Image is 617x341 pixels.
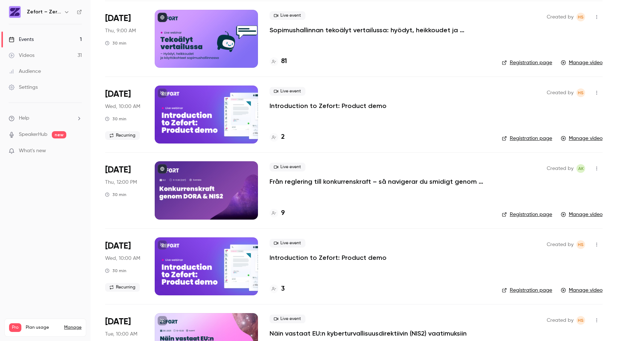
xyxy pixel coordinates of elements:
span: Created by [547,316,574,325]
span: Thu, 12:00 PM [105,179,137,186]
span: HS [578,316,584,325]
span: Thu, 9:00 AM [105,27,136,34]
span: Heikki Sivonen [576,88,585,97]
span: Recurring [105,283,140,292]
a: Näin vastaat EU:n kyberturvallisuusdirektiivin (NIS2) vaatimuksiin [270,329,467,338]
a: Manage video [561,59,603,66]
span: Heikki Sivonen [576,13,585,21]
span: Created by [547,240,574,249]
span: AK [578,164,584,173]
span: Created by [547,13,574,21]
span: Heikki Sivonen [576,240,585,249]
div: Events [9,36,34,43]
span: HS [578,240,584,249]
a: Registration page [502,135,552,142]
span: Live event [270,11,305,20]
iframe: Noticeable Trigger [73,148,82,154]
div: 30 min [105,192,126,197]
a: SpeakerHub [19,131,47,138]
h4: 9 [281,208,285,218]
li: help-dropdown-opener [9,115,82,122]
a: Sopimushallinnan tekoälyt vertailussa: hyödyt, heikkoudet ja käyttökohteet [270,26,487,34]
span: Live event [270,239,305,248]
span: Live event [270,163,305,171]
span: [DATE] [105,316,131,328]
img: Zefort – Zero-Effort Contract Management [9,6,21,18]
div: Videos [9,52,34,59]
span: Heikki Sivonen [576,316,585,325]
a: 81 [270,57,287,66]
span: Created by [547,88,574,97]
span: Live event [270,87,305,96]
a: Registration page [502,287,552,294]
span: Tue, 10:00 AM [105,330,137,338]
h4: 81 [281,57,287,66]
span: Pro [9,323,21,332]
div: 30 min [105,116,126,122]
div: Feb 5 Wed, 10:00 AM (Europe/Helsinki) [105,237,143,295]
div: Audience [9,68,41,75]
a: 3 [270,284,285,294]
span: What's new [19,147,46,155]
a: Registration page [502,211,552,218]
span: Help [19,115,29,122]
a: Introduction to Zefort: Product demo [270,253,387,262]
a: 9 [270,208,285,218]
div: Settings [9,84,38,91]
a: Introduction to Zefort: Product demo [270,101,387,110]
div: Feb 12 Wed, 10:00 AM (Europe/Helsinki) [105,86,143,144]
span: [DATE] [105,164,131,176]
span: [DATE] [105,13,131,24]
span: Created by [547,164,574,173]
div: Feb 13 Thu, 9:00 AM (Europe/Helsinki) [105,10,143,68]
span: Wed, 10:00 AM [105,255,140,262]
h4: 3 [281,284,285,294]
a: Manage video [561,135,603,142]
span: HS [578,13,584,21]
div: 30 min [105,268,126,274]
div: 30 min [105,40,126,46]
span: new [52,131,66,138]
a: Manage video [561,287,603,294]
div: Feb 6 Thu, 11:00 AM (Europe/Stockholm) [105,161,143,219]
span: Anna Kauppila [576,164,585,173]
span: [DATE] [105,240,131,252]
span: Recurring [105,131,140,140]
span: HS [578,88,584,97]
span: Plan usage [26,325,60,330]
span: Live event [270,315,305,323]
a: Manage [64,325,82,330]
a: Manage video [561,211,603,218]
h4: 2 [281,132,285,142]
a: Från reglering till konkurrenskraft – så navigerar du smidigt genom DORA & NIS2 [270,177,487,186]
h6: Zefort – Zero-Effort Contract Management [27,8,61,16]
span: [DATE] [105,88,131,100]
a: 2 [270,132,285,142]
a: Registration page [502,59,552,66]
span: Wed, 10:00 AM [105,103,140,110]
